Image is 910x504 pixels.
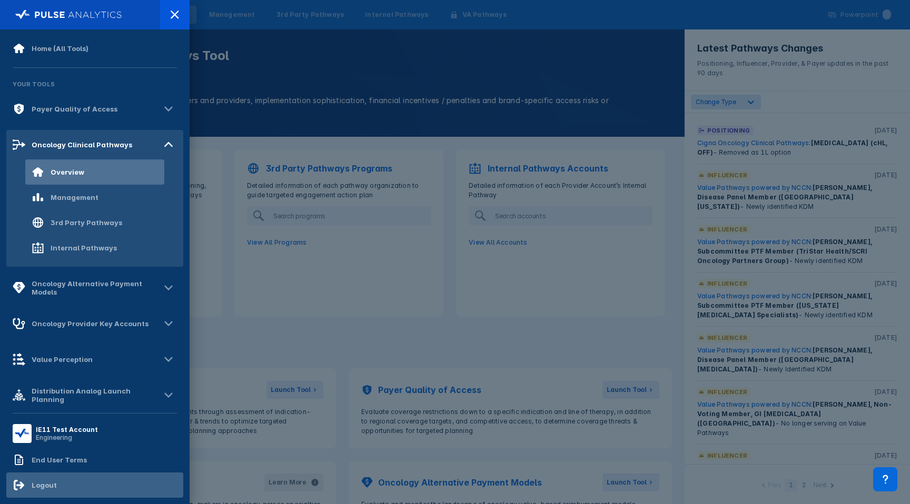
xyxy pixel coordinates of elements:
[32,140,132,149] div: Oncology Clinical Pathways
[32,456,87,464] div: End User Terms
[32,319,149,328] div: Oncology Provider Key Accounts
[36,434,98,441] div: Engineering
[6,159,183,185] a: Overview
[32,44,88,53] div: Home (All Tools)
[6,74,183,94] div: Your Tools
[36,426,98,434] div: IE11 Test Account
[32,387,160,404] div: Distribution Analog Launch Planning
[6,36,183,61] a: Home (All Tools)
[51,218,122,227] div: 3rd Party Pathways
[873,467,897,491] div: Contact Support
[15,426,29,441] img: menu button
[32,355,93,364] div: Value Perception
[6,185,183,210] a: Management
[6,235,183,260] a: Internal Pathways
[32,105,117,113] div: Payer Quality of Access
[51,193,98,201] div: Management
[32,279,160,296] div: Oncology Alternative Payment Models
[32,481,57,489] div: Logout
[6,210,183,235] a: 3rd Party Pathways
[6,447,183,472] a: End User Terms
[51,168,84,176] div: Overview
[51,244,117,252] div: Internal Pathways
[15,7,122,22] img: pulse-logo-full-white.svg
